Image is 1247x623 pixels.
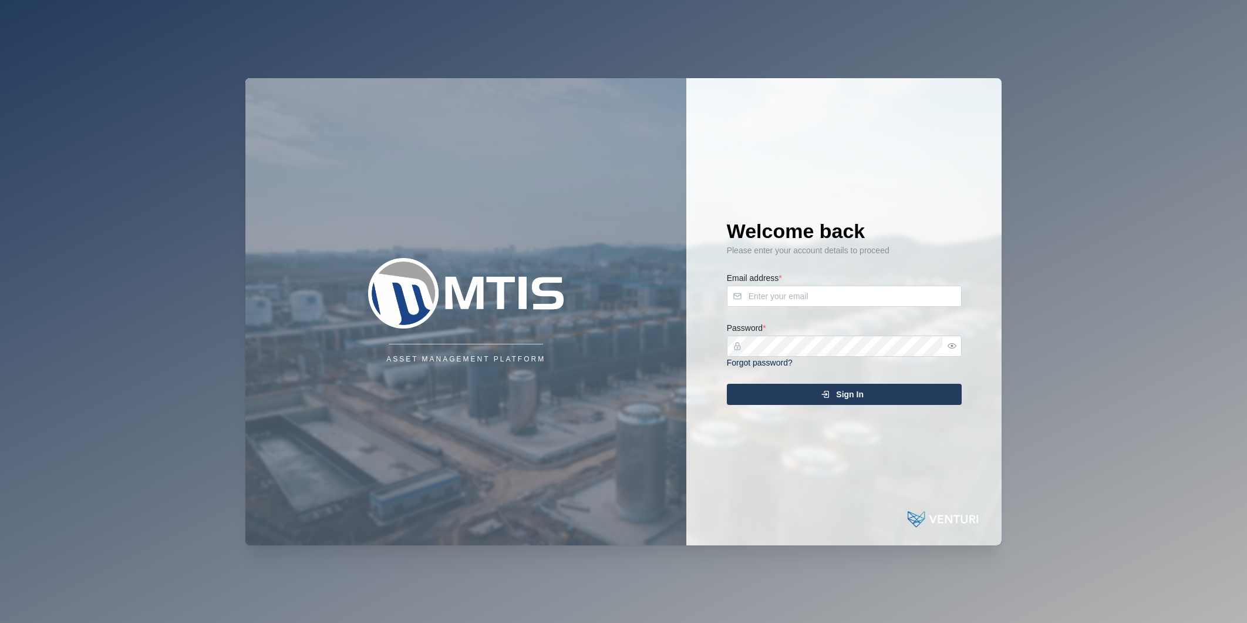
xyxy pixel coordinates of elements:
[836,384,864,404] span: Sign In
[908,508,978,531] img: Powered by: Venturi
[727,358,793,367] a: Forgot password?
[386,354,545,365] div: Asset Management Platform
[349,258,584,329] img: Company Logo
[727,218,962,244] h1: Welcome back
[727,244,962,257] div: Please enter your account details to proceed
[727,272,782,285] label: Email address
[727,322,766,335] label: Password
[727,384,962,405] button: Sign In
[727,286,962,307] input: Enter your email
